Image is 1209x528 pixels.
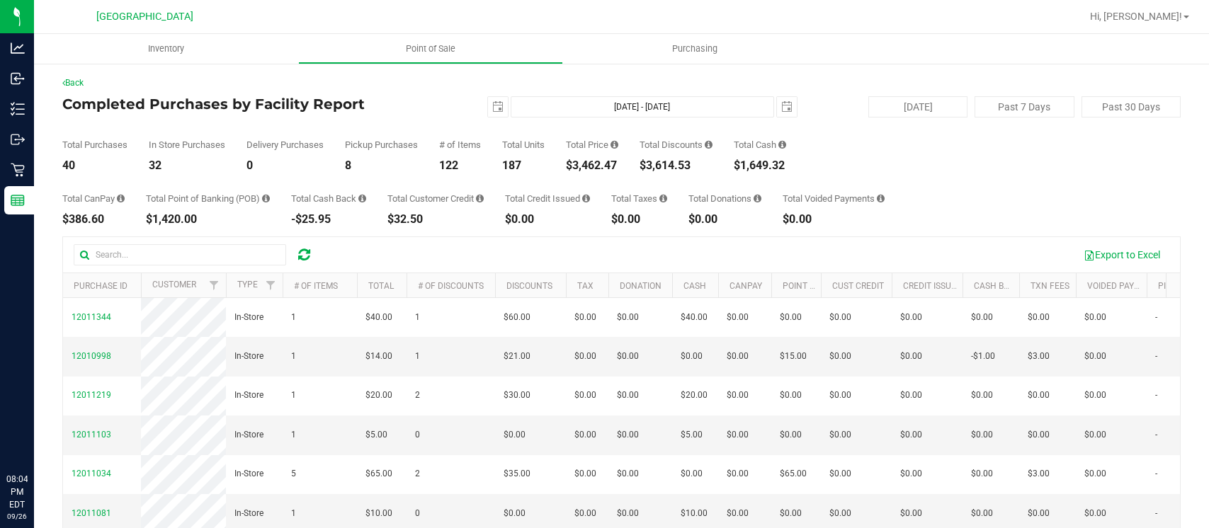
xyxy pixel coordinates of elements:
span: $0.00 [617,350,639,363]
span: select [488,97,508,117]
span: $0.00 [780,311,802,324]
i: Sum of all voided payment transaction amounts, excluding tips and transaction fees, for all purch... [877,194,885,203]
div: 122 [439,160,481,171]
span: 2 [415,389,420,402]
a: Tax [577,281,594,291]
span: $0.00 [971,467,993,481]
span: 1 [415,311,420,324]
span: $0.00 [681,467,703,481]
span: 5 [291,467,296,481]
div: Total Customer Credit [387,194,484,203]
span: $60.00 [504,311,530,324]
span: $0.00 [727,507,749,520]
span: In-Store [234,311,263,324]
div: Total Purchases [62,140,127,149]
h4: Completed Purchases by Facility Report [62,96,435,112]
span: $21.00 [504,350,530,363]
div: 187 [502,160,545,171]
a: Purchase ID [74,281,127,291]
span: 12010998 [72,351,111,361]
span: $0.00 [1028,389,1050,402]
span: $0.00 [829,507,851,520]
span: 12011103 [72,430,111,440]
div: Total Cash Back [291,194,366,203]
i: Sum of all account credit issued for all refunds from returned purchases in the date range. [582,194,590,203]
div: $3,614.53 [640,160,713,171]
span: $0.00 [900,350,922,363]
span: $0.00 [1084,507,1106,520]
i: Sum of the discount values applied to the all purchases in the date range. [705,140,713,149]
a: Point of Sale [298,34,562,64]
a: Total [368,281,394,291]
span: In-Store [234,507,263,520]
div: $3,462.47 [566,160,618,171]
span: $0.00 [1084,350,1106,363]
inline-svg: Inventory [11,102,25,116]
i: Sum of the successful, non-voided payments using account credit for all purchases in the date range. [476,194,484,203]
iframe: Resource center [14,415,57,457]
span: $0.00 [574,467,596,481]
span: - [1155,389,1157,402]
span: - [1155,467,1157,481]
span: $0.00 [900,467,922,481]
span: $35.00 [504,467,530,481]
a: Txn Fees [1031,281,1069,291]
a: CanPay [730,281,762,291]
inline-svg: Reports [11,193,25,207]
div: Pickup Purchases [345,140,418,149]
div: Total Discounts [640,140,713,149]
span: select [777,97,797,117]
div: Total Taxes [611,194,667,203]
span: 1 [291,507,296,520]
span: 1 [415,350,420,363]
div: 40 [62,160,127,171]
span: $0.00 [727,467,749,481]
div: 8 [345,160,418,171]
i: Sum of the successful, non-voided CanPay payment transactions for all purchases in the date range. [117,194,125,203]
span: $65.00 [365,467,392,481]
a: Back [62,78,84,88]
span: $0.00 [617,311,639,324]
a: Voided Payment [1087,281,1157,291]
span: $0.00 [617,389,639,402]
span: $0.00 [574,428,596,442]
span: - [1155,311,1157,324]
a: Point of Banking (POB) [783,281,883,291]
div: Total Voided Payments [783,194,885,203]
span: $0.00 [1084,311,1106,324]
span: 1 [291,428,296,442]
div: $0.00 [611,214,667,225]
div: $1,649.32 [734,160,786,171]
div: -$25.95 [291,214,366,225]
span: $30.00 [504,389,530,402]
span: In-Store [234,467,263,481]
span: $0.00 [900,389,922,402]
span: Hi, [PERSON_NAME]! [1090,11,1182,22]
span: $3.00 [1028,467,1050,481]
div: Total Units [502,140,545,149]
span: 0 [415,428,420,442]
span: $10.00 [365,507,392,520]
div: $1,420.00 [146,214,270,225]
a: Cash [683,281,706,291]
a: Customer [152,280,196,289]
div: In Store Purchases [149,140,225,149]
span: $0.00 [900,311,922,324]
span: $14.00 [365,350,392,363]
span: 12011219 [72,390,111,400]
span: $0.00 [829,428,851,442]
span: $40.00 [681,311,708,324]
div: # of Items [439,140,481,149]
span: $0.00 [574,389,596,402]
span: $0.00 [829,311,851,324]
span: $0.00 [617,507,639,520]
a: Type [237,280,258,289]
button: [DATE] [868,96,967,117]
span: $0.00 [829,350,851,363]
span: 1 [291,311,296,324]
span: In-Store [234,350,263,363]
span: $0.00 [829,389,851,402]
span: $0.00 [971,428,993,442]
a: Inventory [34,34,298,64]
div: Total Cash [734,140,786,149]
